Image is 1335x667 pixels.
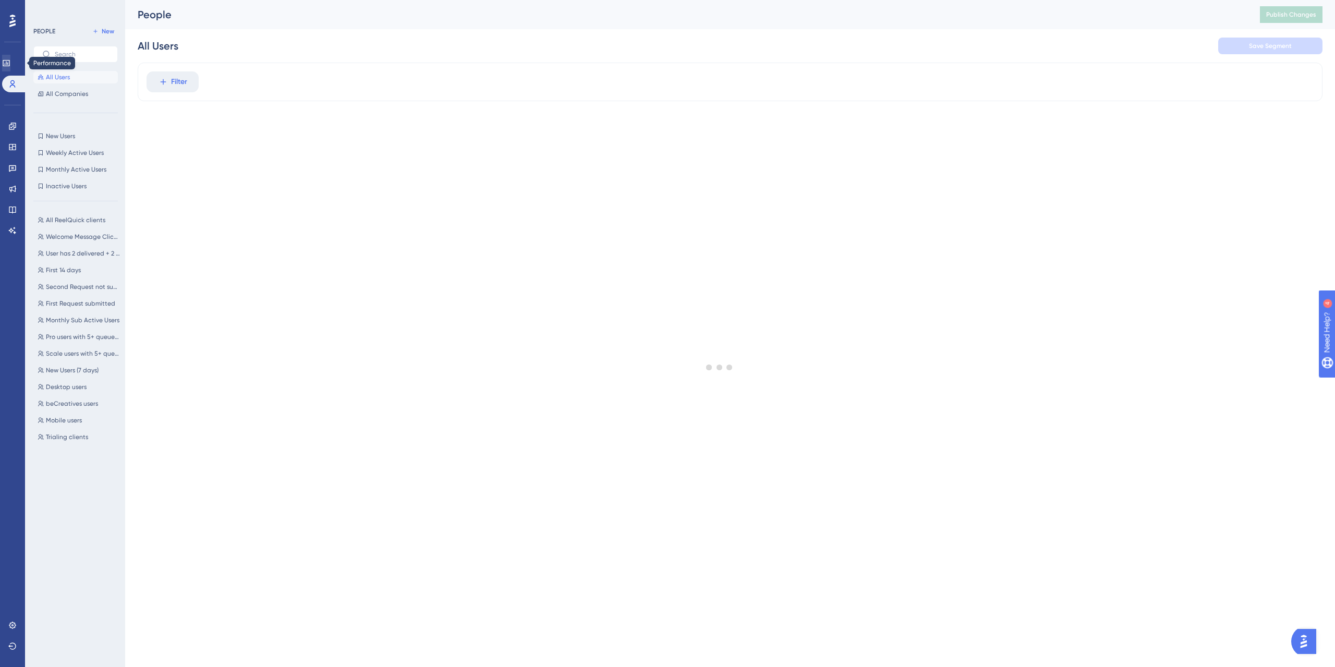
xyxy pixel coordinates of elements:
span: Second Request not submitted [46,283,120,291]
button: beCreatives users [33,397,124,410]
button: New Users (7 days) [33,364,124,377]
span: Inactive Users [46,182,87,190]
span: New Users [46,132,75,140]
span: First Request submitted [46,299,115,308]
span: All Users [46,73,70,81]
button: Mobile users [33,414,124,427]
span: Trialing clients [46,433,88,441]
span: Weekly Active Users [46,149,104,157]
button: Weekly Active Users [33,147,118,159]
button: Desktop users [33,381,124,393]
button: First 14 days [33,264,124,276]
span: All Companies [46,90,88,98]
span: Desktop users [46,383,87,391]
iframe: UserGuiding AI Assistant Launcher [1291,626,1322,657]
button: Monthly Sub Active Users [33,314,124,326]
button: All Companies [33,88,118,100]
span: Need Help? [25,3,65,15]
input: Search [55,51,109,58]
span: Monthly Active Users [46,165,106,174]
span: All ReelQuick clients [46,216,105,224]
span: First 14 days [46,266,81,274]
button: Welcome Message Click Action [33,231,124,243]
span: New Users (7 days) [46,366,99,374]
div: People [138,7,1234,22]
div: All Users [138,39,178,53]
button: All ReelQuick clients [33,214,124,226]
button: New [89,25,118,38]
button: Pro users with 5+ queued requests [33,331,124,343]
button: New Users [33,130,118,142]
button: Monthly Active Users [33,163,118,176]
span: User has 2 delivered + 2 completed requests or 4 delivered [46,249,120,258]
span: Scale users with 5+ queued requests [46,349,120,358]
button: User has 2 delivered + 2 completed requests or 4 delivered [33,247,124,260]
span: Publish Changes [1266,10,1316,19]
button: Save Segment [1218,38,1322,54]
button: First Request submitted [33,297,124,310]
span: Pro users with 5+ queued requests [46,333,120,341]
button: Scale users with 5+ queued requests [33,347,124,360]
span: Mobile users [46,416,82,425]
span: beCreatives users [46,399,98,408]
span: New [102,27,114,35]
span: Monthly Sub Active Users [46,316,119,324]
button: Inactive Users [33,180,118,192]
span: Welcome Message Click Action [46,233,120,241]
span: Save Segment [1249,42,1292,50]
div: 4 [72,5,76,14]
div: PEOPLE [33,27,55,35]
button: Second Request not submitted [33,281,124,293]
button: Publish Changes [1260,6,1322,23]
button: All Users [33,71,118,83]
button: Trialing clients [33,431,124,443]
